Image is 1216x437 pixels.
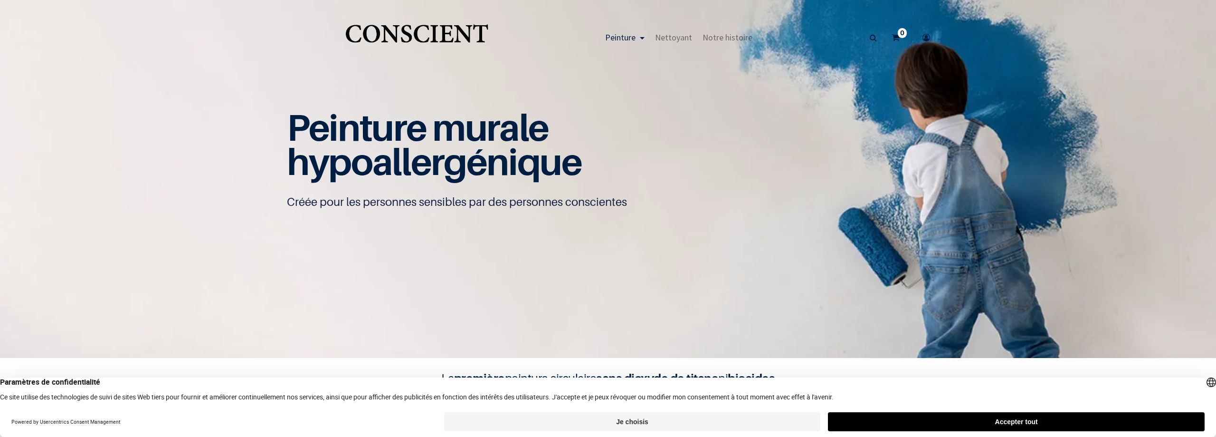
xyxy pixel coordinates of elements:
h4: La peinture circulaire ni [418,369,798,388]
span: hypoallergénique [287,139,582,184]
a: Logo of Conscient [343,19,490,57]
span: Nettoyant [655,32,692,43]
sup: 0 [898,28,907,38]
b: sans dioxyde de titane [596,371,718,386]
a: Peinture [600,21,650,54]
b: biocides [728,371,775,386]
img: Conscient [343,19,490,57]
b: première [454,371,505,386]
p: Créée pour les personnes sensibles par des personnes conscientes [287,194,929,210]
span: Notre histoire [703,32,752,43]
span: Peinture murale [287,105,549,149]
a: 0 [885,21,912,54]
span: Peinture [605,32,636,43]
